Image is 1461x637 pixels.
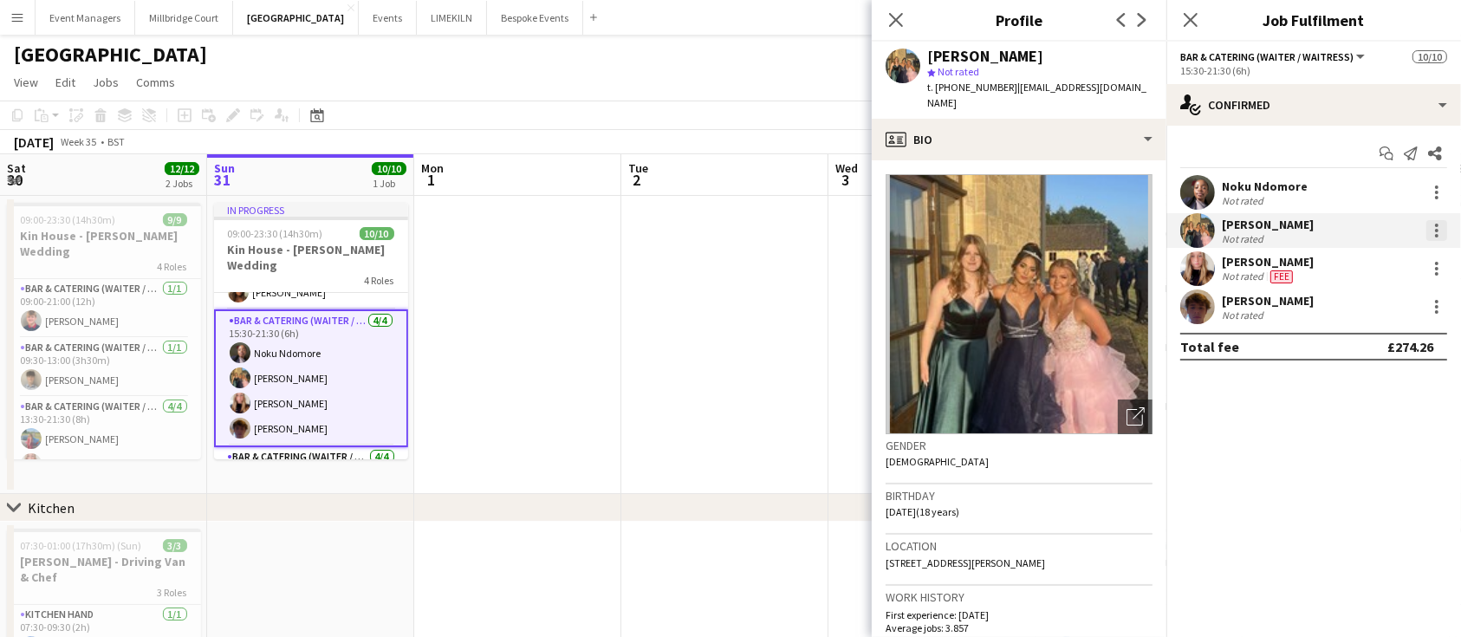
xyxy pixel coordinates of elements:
a: Comms [129,71,182,94]
div: [PERSON_NAME] [1222,293,1314,309]
div: £274.26 [1387,338,1433,355]
span: Jobs [93,75,119,90]
span: 31 [211,170,235,190]
span: 4 Roles [158,260,187,273]
a: Jobs [86,71,126,94]
span: Sun [214,160,235,176]
app-card-role: Bar & Catering (Waiter / waitress)4/413:30-21:30 (8h)[PERSON_NAME][PERSON_NAME] [7,397,201,531]
div: Not rated [1222,194,1267,207]
div: Kitchen [28,499,75,517]
app-job-card: In progress09:00-23:30 (14h30m)10/10Kin House - [PERSON_NAME] Wedding4 RolesBar & Catering (Waite... [214,203,408,459]
app-card-role: Bar & Catering (Waiter / waitress)1/109:30-13:00 (3h30m)[PERSON_NAME] [7,338,201,397]
h3: Job Fulfilment [1166,9,1461,31]
span: 09:00-23:30 (14h30m) [21,213,116,226]
button: Millbridge Court [135,1,233,35]
span: Not rated [938,65,979,78]
span: Sat [7,160,26,176]
span: 9/9 [163,213,187,226]
div: [PERSON_NAME] [927,49,1043,64]
h3: Location [886,538,1153,554]
div: Crew has different fees then in role [1267,270,1296,283]
h3: Work history [886,589,1153,605]
span: 1 [419,170,444,190]
span: Fee [1270,270,1293,283]
div: [DATE] [14,133,54,151]
div: Noku Ndomore [1222,179,1308,194]
h3: Profile [872,9,1166,31]
span: 10/10 [372,162,406,175]
app-job-card: 09:00-23:30 (14h30m)9/9Kin House - [PERSON_NAME] Wedding4 RolesBar & Catering (Waiter / waitress)... [7,203,201,459]
button: Event Managers [36,1,135,35]
button: LIMEKILN [417,1,487,35]
span: Week 35 [57,135,101,148]
h1: [GEOGRAPHIC_DATA] [14,42,207,68]
div: Open photos pop-in [1118,400,1153,434]
span: Wed [835,160,858,176]
div: Not rated [1222,309,1267,322]
p: Average jobs: 3.857 [886,621,1153,634]
div: Bio [872,119,1166,160]
div: Not rated [1222,270,1267,283]
div: BST [107,135,125,148]
div: 15:30-21:30 (6h) [1180,64,1447,77]
button: Events [359,1,417,35]
span: 07:30-01:00 (17h30m) (Sun) [21,539,142,552]
span: Comms [136,75,175,90]
span: Tue [628,160,648,176]
span: 3 [833,170,858,190]
span: 3 Roles [158,586,187,599]
div: Not rated [1222,232,1267,245]
button: Bar & Catering (Waiter / waitress) [1180,50,1367,63]
div: 2 Jobs [166,177,198,190]
h3: Kin House - [PERSON_NAME] Wedding [7,228,201,259]
span: [DEMOGRAPHIC_DATA] [886,455,989,468]
span: Bar & Catering (Waiter / waitress) [1180,50,1354,63]
div: [PERSON_NAME] [1222,217,1314,232]
div: Confirmed [1166,84,1461,126]
div: Total fee [1180,338,1239,355]
button: [GEOGRAPHIC_DATA] [233,1,359,35]
span: 4 Roles [365,274,394,287]
app-card-role: Bar & Catering (Waiter / waitress)4/4 [214,447,408,587]
a: View [7,71,45,94]
span: 12/12 [165,162,199,175]
span: 30 [4,170,26,190]
span: Mon [421,160,444,176]
app-card-role: Bar & Catering (Waiter / waitress)1/109:00-21:00 (12h)[PERSON_NAME] [7,279,201,338]
a: Edit [49,71,82,94]
span: [DATE] (18 years) [886,505,959,518]
span: t. [PHONE_NUMBER] [927,81,1017,94]
span: View [14,75,38,90]
span: [STREET_ADDRESS][PERSON_NAME] [886,556,1045,569]
span: 3/3 [163,539,187,552]
span: 10/10 [360,227,394,240]
div: In progress [214,203,408,217]
span: | [EMAIL_ADDRESS][DOMAIN_NAME] [927,81,1146,109]
span: 10/10 [1412,50,1447,63]
button: Bespoke Events [487,1,583,35]
div: [PERSON_NAME] [1222,254,1314,270]
p: First experience: [DATE] [886,608,1153,621]
div: 1 Job [373,177,406,190]
h3: [PERSON_NAME] - Driving Van & Chef [7,554,201,585]
img: Crew avatar or photo [886,174,1153,434]
h3: Kin House - [PERSON_NAME] Wedding [214,242,408,273]
span: Edit [55,75,75,90]
span: 2 [626,170,648,190]
h3: Gender [886,438,1153,453]
h3: Birthday [886,488,1153,504]
app-card-role: Bar & Catering (Waiter / waitress)4/415:30-21:30 (6h)Noku Ndomore[PERSON_NAME][PERSON_NAME][PERSO... [214,309,408,447]
span: 09:00-23:30 (14h30m) [228,227,323,240]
